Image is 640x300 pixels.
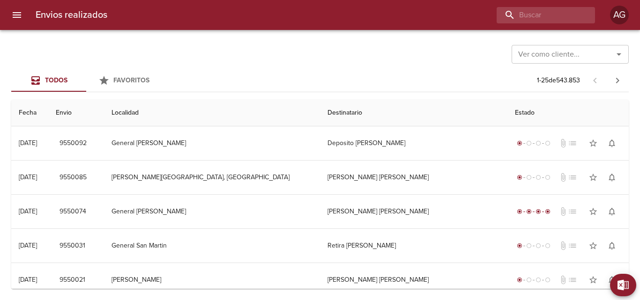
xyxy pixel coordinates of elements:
[526,243,532,249] span: radio_button_unchecked
[56,169,90,186] button: 9550085
[104,229,320,263] td: General San Martin
[537,76,580,85] p: 1 - 25 de 543.853
[584,236,603,255] button: Agregar a favoritos
[568,241,577,250] span: No tiene pedido asociado
[320,229,507,263] td: Retira [PERSON_NAME]
[517,243,522,249] span: radio_button_checked
[610,6,629,24] div: AG
[545,243,551,249] span: radio_button_unchecked
[56,203,90,220] button: 9550074
[603,236,621,255] button: Activar notificaciones
[536,277,541,283] span: radio_button_unchecked
[320,100,507,126] th: Destinatario
[517,277,522,283] span: radio_button_checked
[584,75,606,85] span: Pagina anterior
[603,168,621,187] button: Activar notificaciones
[19,241,37,249] div: [DATE]
[320,161,507,194] td: [PERSON_NAME] [PERSON_NAME]
[60,172,87,183] span: 9550085
[545,175,551,180] span: radio_button_unchecked
[603,271,621,289] button: Activar notificaciones
[558,241,568,250] span: No tiene documentos adjuntos
[515,173,552,182] div: Generado
[104,195,320,228] td: General [PERSON_NAME]
[56,237,89,255] button: 9550031
[507,100,629,126] th: Estado
[545,140,551,146] span: radio_button_unchecked
[584,134,603,153] button: Agregar a favoritos
[45,76,67,84] span: Todos
[536,140,541,146] span: radio_button_unchecked
[517,209,522,214] span: radio_button_checked
[558,139,568,148] span: No tiene documentos adjuntos
[36,7,107,22] h6: Envios realizados
[104,161,320,194] td: [PERSON_NAME][GEOGRAPHIC_DATA], [GEOGRAPHIC_DATA]
[607,207,617,216] span: notifications_none
[610,6,629,24] div: Abrir información de usuario
[558,173,568,182] span: No tiene documentos adjuntos
[607,275,617,285] span: notifications_none
[526,277,532,283] span: radio_button_unchecked
[536,243,541,249] span: radio_button_unchecked
[584,271,603,289] button: Agregar a favoritos
[104,263,320,297] td: [PERSON_NAME]
[60,138,87,149] span: 9550092
[6,4,28,26] button: menu
[515,139,552,148] div: Generado
[588,275,598,285] span: star_border
[584,202,603,221] button: Agregar a favoritos
[515,241,552,250] div: Generado
[526,140,532,146] span: radio_button_unchecked
[515,207,552,216] div: Entregado
[603,134,621,153] button: Activar notificaciones
[536,209,541,214] span: radio_button_checked
[56,135,90,152] button: 9550092
[526,175,532,180] span: radio_button_unchecked
[11,69,161,92] div: Tabs Envios
[536,175,541,180] span: radio_button_unchecked
[515,275,552,285] div: Generado
[60,240,85,252] span: 9550031
[612,48,625,61] button: Abrir
[568,173,577,182] span: No tiene pedido asociado
[19,276,37,284] div: [DATE]
[320,126,507,160] td: Deposito [PERSON_NAME]
[320,195,507,228] td: [PERSON_NAME] [PERSON_NAME]
[497,7,579,23] input: buscar
[545,277,551,283] span: radio_button_unchecked
[588,207,598,216] span: star_border
[60,206,86,218] span: 9550074
[607,173,617,182] span: notifications_none
[588,139,598,148] span: star_border
[517,140,522,146] span: radio_button_checked
[19,139,37,147] div: [DATE]
[584,168,603,187] button: Agregar a favoritos
[588,173,598,182] span: star_border
[56,271,89,289] button: 9550021
[60,274,85,286] span: 9550021
[607,241,617,250] span: notifications_none
[526,209,532,214] span: radio_button_checked
[320,263,507,297] td: [PERSON_NAME] [PERSON_NAME]
[104,126,320,160] td: General [PERSON_NAME]
[610,274,636,296] button: Exportar Excel
[11,100,48,126] th: Fecha
[568,139,577,148] span: No tiene pedido asociado
[113,76,149,84] span: Favoritos
[607,139,617,148] span: notifications_none
[568,275,577,285] span: No tiene pedido asociado
[517,175,522,180] span: radio_button_checked
[19,173,37,181] div: [DATE]
[104,100,320,126] th: Localidad
[606,69,629,92] span: Pagina siguiente
[558,207,568,216] span: No tiene documentos adjuntos
[588,241,598,250] span: star_border
[48,100,104,126] th: Envio
[19,207,37,215] div: [DATE]
[603,202,621,221] button: Activar notificaciones
[558,275,568,285] span: No tiene documentos adjuntos
[545,209,551,214] span: radio_button_checked
[568,207,577,216] span: No tiene pedido asociado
